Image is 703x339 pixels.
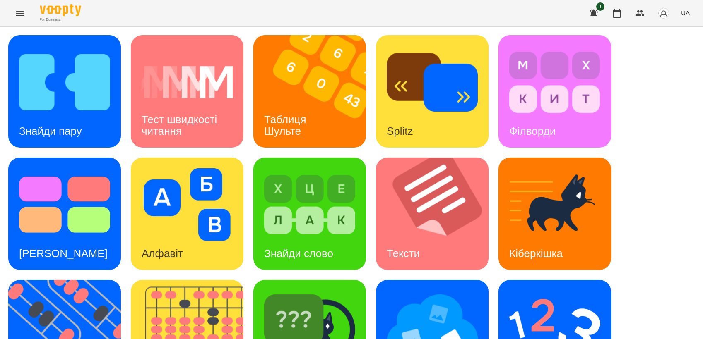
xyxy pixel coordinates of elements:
h3: [PERSON_NAME] [19,247,108,260]
img: Таблиця Шульте [253,35,376,148]
h3: Таблиця Шульте [264,113,309,137]
a: Таблиця ШультеТаблиця Шульте [253,35,366,148]
span: 1 [596,2,604,11]
span: For Business [40,17,81,22]
h3: Алфавіт [142,247,183,260]
img: Тексти [376,158,499,270]
img: avatar_s.png [658,7,669,19]
a: КіберкішкаКіберкішка [498,158,611,270]
img: Splitz [387,46,478,119]
a: Тест Струпа[PERSON_NAME] [8,158,121,270]
h3: Тест швидкості читання [142,113,220,137]
a: ФілвордиФілворди [498,35,611,148]
img: Тест Струпа [19,168,110,241]
a: Тест швидкості читанняТест швидкості читання [131,35,243,148]
img: Знайди слово [264,168,355,241]
a: ТекстиТексти [376,158,489,270]
img: Тест швидкості читання [142,46,233,119]
h3: Філворди [509,125,556,137]
a: SplitzSplitz [376,35,489,148]
h3: Splitz [387,125,413,137]
h3: Знайди слово [264,247,333,260]
a: Знайди словоЗнайди слово [253,158,366,270]
img: Кіберкішка [509,168,600,241]
h3: Кіберкішка [509,247,563,260]
button: UA [678,5,693,21]
h3: Тексти [387,247,420,260]
button: Menu [10,3,30,23]
a: АлфавітАлфавіт [131,158,243,270]
img: Алфавіт [142,168,233,241]
a: Знайди паруЗнайди пару [8,35,121,148]
img: Філворди [509,46,600,119]
span: UA [681,9,690,17]
img: Знайди пару [19,46,110,119]
img: Voopty Logo [40,4,81,16]
h3: Знайди пару [19,125,82,137]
